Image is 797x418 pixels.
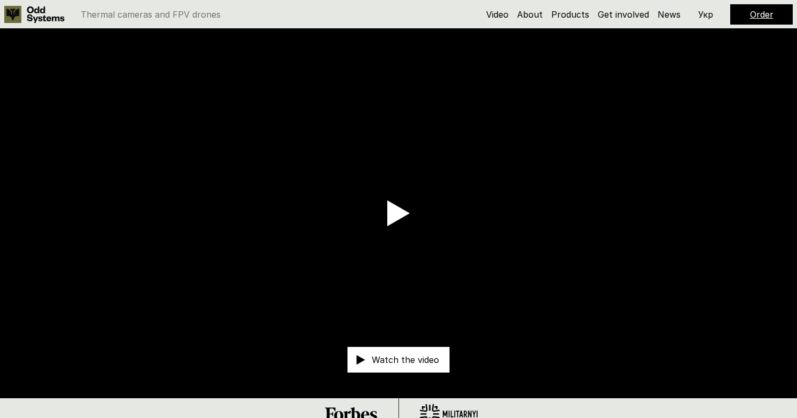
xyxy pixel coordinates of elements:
a: Video [486,9,509,20]
p: Watch the video [372,355,439,364]
p: Thermal cameras and FPV drones [81,10,221,19]
a: About [517,9,543,20]
a: News [658,9,681,20]
p: Укр [698,10,713,19]
a: Order [750,9,773,20]
a: Get involved [598,9,649,20]
a: Products [551,9,589,20]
